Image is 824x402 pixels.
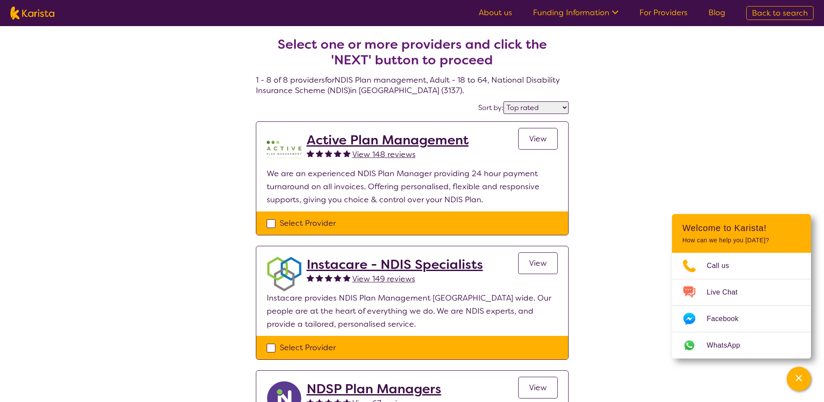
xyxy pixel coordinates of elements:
a: Web link opens in a new tab. [672,332,811,358]
a: NDSP Plan Managers [307,381,441,397]
a: Instacare - NDIS Specialists [307,257,483,272]
img: obkhna0zu27zdd4ubuus.png [267,257,301,291]
a: Funding Information [533,7,619,18]
img: fullstar [316,274,323,281]
h2: Welcome to Karista! [682,223,801,233]
h2: Select one or more providers and click the 'NEXT' button to proceed [266,37,558,68]
ul: Choose channel [672,253,811,358]
a: For Providers [639,7,688,18]
img: Karista logo [10,7,54,20]
span: View 148 reviews [352,149,416,160]
button: Channel Menu [787,367,811,391]
span: View [529,382,547,393]
span: Facebook [707,312,749,325]
span: Live Chat [707,286,748,299]
span: WhatsApp [707,339,751,352]
img: pypzb5qm7jexfhutod0x.png [267,132,301,167]
span: View [529,258,547,268]
img: fullstar [307,274,314,281]
a: View 149 reviews [352,272,415,285]
img: fullstar [343,274,351,281]
img: fullstar [316,150,323,157]
img: fullstar [325,274,332,281]
label: Sort by: [478,103,503,112]
a: View [518,128,558,150]
p: How can we help you [DATE]? [682,237,801,244]
img: fullstar [343,150,351,157]
a: Back to search [746,6,814,20]
p: We are an experienced NDIS Plan Manager providing 24 hour payment turnaround on all invoices. Off... [267,167,558,206]
a: Active Plan Management [307,132,469,148]
p: Instacare provides NDIS Plan Management [GEOGRAPHIC_DATA] wide. Our people are at the heart of ev... [267,291,558,331]
a: View 148 reviews [352,148,416,161]
span: View 149 reviews [352,274,415,284]
a: About us [479,7,512,18]
img: fullstar [325,150,332,157]
h4: 1 - 8 of 8 providers for NDIS Plan management , Adult - 18 to 64 , National Disability Insurance ... [256,16,569,96]
div: Channel Menu [672,214,811,358]
span: View [529,134,547,144]
a: Blog [708,7,725,18]
img: fullstar [307,150,314,157]
img: fullstar [334,150,341,157]
span: Call us [707,259,740,272]
span: Back to search [752,8,808,18]
a: View [518,377,558,399]
img: fullstar [334,274,341,281]
a: View [518,252,558,274]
